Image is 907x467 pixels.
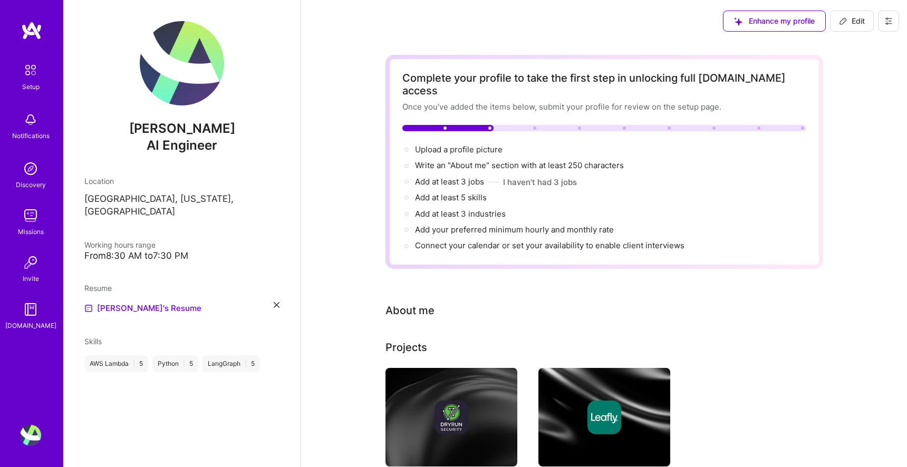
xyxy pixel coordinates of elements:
img: Invite [20,252,41,273]
i: icon Close [274,302,279,308]
img: cover [538,368,670,467]
span: [PERSON_NAME] [84,121,279,137]
button: Edit [830,11,874,32]
img: teamwork [20,205,41,226]
span: Upload a profile picture [415,144,503,154]
div: Notifications [12,130,50,141]
span: Skills [84,337,102,346]
span: | [133,359,135,368]
div: [DOMAIN_NAME] [5,320,56,331]
div: Location [84,176,279,187]
span: Resume [84,284,112,293]
span: Add at least 3 industries [415,209,506,219]
span: Add at least 3 jobs [415,177,484,187]
button: Enhance my profile [723,11,826,32]
img: guide book [20,299,41,320]
div: LangGraph 5 [202,355,260,372]
img: User Avatar [140,21,224,105]
span: Working hours range [84,240,156,249]
div: Missions [18,226,44,237]
span: Write an "About me" section with at least 250 characters [415,160,626,170]
div: Setup [22,81,40,92]
div: AWS Lambda 5 [84,355,148,372]
div: Projects [385,339,427,355]
div: From 8:30 AM to 7:30 PM [84,250,279,261]
div: Invite [23,273,39,284]
a: [PERSON_NAME]'s Resume [84,302,201,315]
button: I haven't had 3 jobs [503,177,577,188]
img: logo [21,21,42,40]
img: bell [20,109,41,130]
a: User Avatar [17,425,44,446]
div: Once you’ve added the items below, submit your profile for review on the setup page. [402,101,806,112]
span: Enhance my profile [734,16,815,26]
img: Resume [84,304,93,313]
img: cover [385,368,517,467]
img: setup [20,59,42,81]
span: Add at least 5 skills [415,192,487,202]
span: | [245,359,247,368]
span: Connect your calendar or set your availability to enable client interviews [415,240,684,250]
p: [GEOGRAPHIC_DATA], [US_STATE], [GEOGRAPHIC_DATA] [84,193,279,218]
span: Add your preferred minimum hourly and monthly rate [415,225,614,235]
span: | [183,359,185,368]
div: Complete your profile to take the first step in unlocking full [DOMAIN_NAME] access [402,72,806,97]
div: About me [385,303,435,318]
span: AI Engineer [147,138,217,153]
div: Discovery [16,179,46,190]
i: icon SuggestedTeams [734,17,742,26]
div: Python 5 [152,355,198,372]
img: Company logo [435,401,468,434]
img: Company logo [587,401,621,434]
span: Edit [839,16,865,26]
img: discovery [20,158,41,179]
img: User Avatar [20,425,41,446]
